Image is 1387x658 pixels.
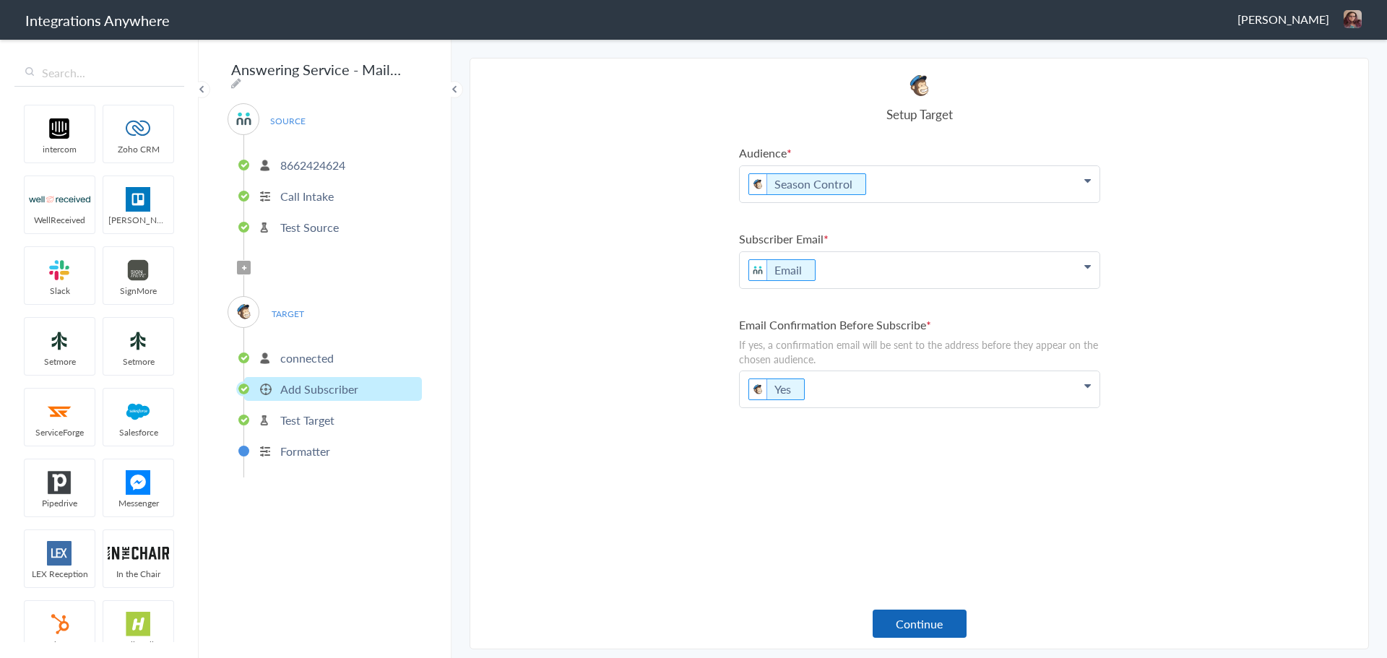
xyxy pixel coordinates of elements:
img: setmoreNew.jpg [108,329,169,353]
span: Messenger [103,497,173,509]
img: intercom-logo.svg [29,116,90,141]
h4: Setup Target [739,105,1100,123]
img: salesforce-logo.svg [108,399,169,424]
img: mailchimp-logo.svg [749,379,767,399]
img: serviceforge-icon.png [29,399,90,424]
img: pipedrive.png [29,470,90,495]
span: SignMore [103,285,173,297]
span: Salesforce [103,426,173,438]
img: signmore-logo.png [108,258,169,282]
span: WellReceived [25,214,95,226]
span: Pipedrive [25,497,95,509]
img: hs-app-logo.svg [108,612,169,636]
img: mailchimp-logo.svg [907,73,932,98]
span: [PERSON_NAME] [1237,11,1329,27]
span: TARGET [260,304,315,324]
img: slack-logo.svg [29,258,90,282]
img: setmoreNew.jpg [29,329,90,353]
input: Search... [14,59,184,87]
span: Setmore [25,355,95,368]
img: 20240306-150956.jpg [1344,10,1362,28]
button: Continue [873,610,967,638]
img: answerconnect-logo.svg [749,260,767,280]
label: Audience [739,144,1100,161]
span: In the Chair [103,568,173,580]
img: lex-app-logo.svg [29,541,90,566]
img: answerconnect-logo.svg [235,110,253,128]
span: SOURCE [260,111,315,131]
span: intercom [25,143,95,155]
p: Test Target [280,412,334,428]
span: ServiceForge [25,426,95,438]
p: Test Source [280,219,339,235]
img: hubspot-logo.svg [29,612,90,636]
img: zoho-logo.svg [108,116,169,141]
img: inch-logo.svg [108,541,169,566]
img: trello.png [108,187,169,212]
img: wr-logo.svg [29,187,90,212]
li: Email [748,259,816,281]
li: Yes [748,378,805,400]
li: Season Control [748,173,866,195]
span: Setmore [103,355,173,368]
p: Add Subscriber [280,381,358,397]
span: Zoho CRM [103,143,173,155]
span: [PERSON_NAME] [103,214,173,226]
p: If yes, a confirmation email will be sent to the address before they appear on the chosen audience. [739,337,1100,366]
img: FBM.png [108,470,169,495]
span: HelloSells [103,638,173,651]
span: Slack [25,285,95,297]
p: Call Intake [280,188,334,204]
img: mailchimp-logo.svg [749,174,767,194]
label: Email Confirmation Before Subscribe [739,316,1100,333]
h1: Integrations Anywhere [25,10,170,30]
span: LEX Reception [25,568,95,580]
p: 8662424624 [280,157,345,173]
p: Formatter [280,443,330,459]
span: HubSpot [25,638,95,651]
img: mailchimp-logo.svg [235,303,253,321]
label: Subscriber Email [739,230,1100,247]
p: connected [280,350,334,366]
